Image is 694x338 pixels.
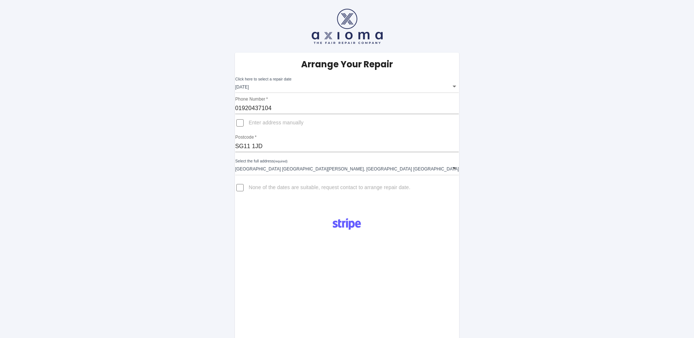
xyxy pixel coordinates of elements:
div: [GEOGRAPHIC_DATA] [GEOGRAPHIC_DATA][PERSON_NAME], [GEOGRAPHIC_DATA] [GEOGRAPHIC_DATA] [235,162,459,175]
span: Enter address manually [249,119,304,127]
span: None of the dates are suitable, request contact to arrange repair date. [249,184,410,191]
label: Phone Number [235,96,268,102]
img: Logo [329,215,365,233]
small: (required) [274,160,287,163]
label: Click here to select a repair date [235,76,292,82]
label: Select the full address [235,158,288,164]
label: Postcode [235,134,256,140]
div: [DATE] [235,80,459,93]
h5: Arrange Your Repair [301,59,393,70]
img: axioma [312,9,383,44]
